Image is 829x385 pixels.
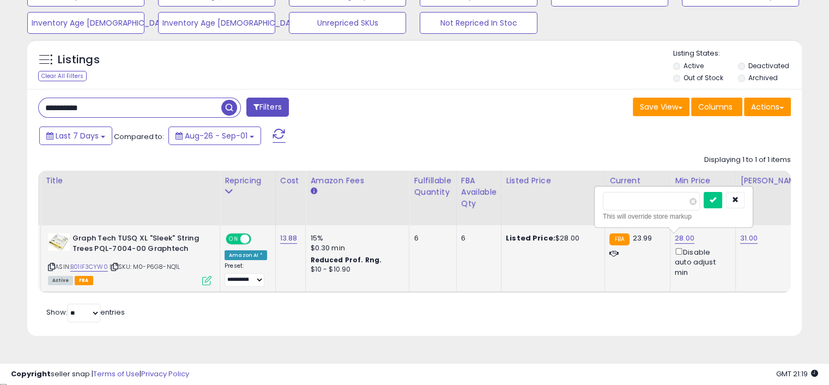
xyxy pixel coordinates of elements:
small: Amazon Fees. [310,187,317,196]
div: Repricing [225,175,271,187]
a: 28.00 [675,233,694,244]
div: $10 - $10.90 [310,265,401,274]
span: 23.99 [632,233,652,243]
div: Min Price [675,175,731,187]
div: Listed Price [506,175,600,187]
span: FBA [75,276,93,285]
div: Clear All Filters [38,71,87,81]
span: | SKU: M0-P6G8-NQ1L [110,262,180,271]
button: Not Repriced In Stoc [420,12,537,34]
button: Actions [744,98,791,116]
b: Reduced Prof. Rng. [310,255,382,264]
div: FBA Available Qty [461,175,497,209]
div: $28.00 [506,233,596,243]
span: Last 7 Days [56,130,99,141]
span: Aug-26 - Sep-01 [185,130,247,141]
button: Unrepriced SKUs [289,12,406,34]
div: 6 [414,233,447,243]
div: [PERSON_NAME] [740,175,805,187]
b: Graph Tech TUSQ XL "Sleek" String Trees PQL-7004-00 Graphtech [72,233,205,256]
div: Cost [280,175,301,187]
div: Disable auto adjust min [675,246,727,278]
button: Save View [633,98,689,116]
label: Active [683,61,704,70]
div: Title [45,175,215,187]
a: 13.88 [280,233,298,244]
span: All listings currently available for purchase on Amazon [48,276,73,285]
div: seller snap | | [11,369,189,380]
div: This will override store markup [603,211,745,222]
span: OFF [250,234,267,244]
button: Inventory Age [DEMOGRAPHIC_DATA] [27,12,144,34]
button: Columns [691,98,742,116]
a: Terms of Use [93,369,140,379]
span: Compared to: [114,131,164,142]
div: Amazon Fees [310,175,404,187]
div: $0.30 min [310,243,401,253]
span: Columns [698,101,733,112]
div: ASIN: [48,233,211,284]
div: Displaying 1 to 1 of 1 items [704,155,791,165]
label: Archived [748,73,777,82]
small: FBA [609,233,630,245]
a: B01IF3CYW0 [70,262,108,272]
img: 41rc5-cdd6L._SL40_.jpg [48,233,70,251]
span: 2025-09-9 21:19 GMT [776,369,818,379]
label: Out of Stock [683,73,723,82]
strong: Copyright [11,369,51,379]
span: Show: entries [46,307,125,317]
div: Current Buybox Price [609,175,665,198]
span: ON [227,234,240,244]
div: Preset: [225,262,267,287]
label: Deactivated [748,61,789,70]
button: Filters [246,98,289,117]
b: Listed Price: [506,233,555,243]
button: Aug-26 - Sep-01 [168,127,261,145]
h5: Listings [58,52,100,68]
button: Last 7 Days [39,127,112,145]
div: Amazon AI * [225,250,267,260]
div: 15% [310,233,401,243]
p: Listing States: [673,49,802,59]
div: Fulfillable Quantity [414,175,451,198]
div: 6 [461,233,493,243]
button: Inventory Age [DEMOGRAPHIC_DATA] [158,12,275,34]
a: 31.00 [740,233,758,244]
a: Privacy Policy [141,369,189,379]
